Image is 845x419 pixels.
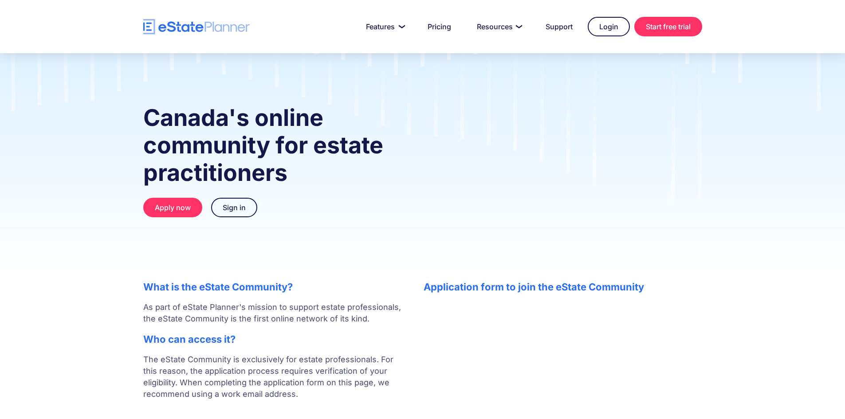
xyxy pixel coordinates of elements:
[588,17,630,36] a: Login
[143,198,202,217] a: Apply now
[535,18,583,35] a: Support
[424,281,702,293] h2: Application form to join the eState Community
[417,18,462,35] a: Pricing
[143,281,406,293] h2: What is the eState Community?
[211,198,257,217] a: Sign in
[355,18,413,35] a: Features
[466,18,531,35] a: Resources
[634,17,702,36] a: Start free trial
[143,333,406,345] h2: Who can access it?
[143,19,250,35] a: home
[143,354,406,411] p: The eState Community is exclusively for estate professionals. For this reason, the application pr...
[143,302,406,325] p: As part of eState Planner's mission to support estate professionals, the eState Community is the ...
[143,104,383,187] strong: Canada's online community for estate practitioners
